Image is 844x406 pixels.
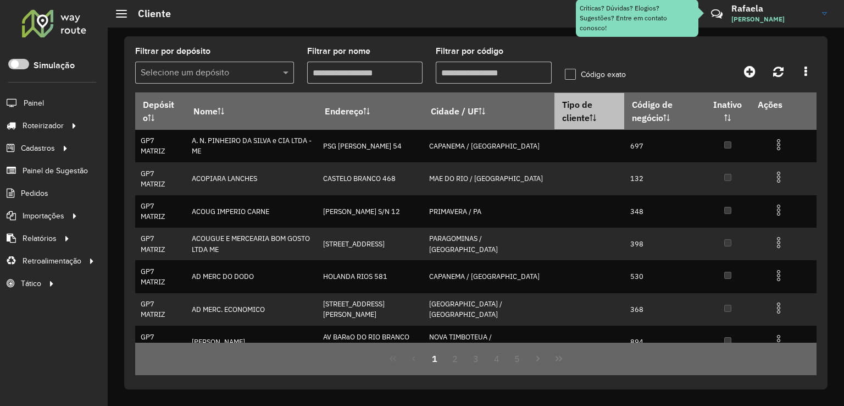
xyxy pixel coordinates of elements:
[135,228,186,260] td: GP7 MATRIZ
[318,93,423,130] th: Endereço
[624,228,706,260] td: 398
[135,130,186,162] td: GP7 MATRIZ
[445,348,465,369] button: 2
[507,348,528,369] button: 5
[127,8,171,20] h2: Cliente
[318,228,423,260] td: [STREET_ADDRESS]
[548,348,569,369] button: Last Page
[565,69,626,80] label: Código exato
[23,120,64,131] span: Roteirizador
[135,260,186,293] td: GP7 MATRIZ
[318,326,423,358] td: AV BARaO DO RIO BRANCO SN
[21,278,41,289] span: Tático
[318,162,423,195] td: CASTELO BRANCO 468
[135,93,186,130] th: Depósito
[23,165,88,177] span: Painel de Sugestão
[23,233,57,244] span: Relatórios
[486,348,507,369] button: 4
[731,14,814,24] span: [PERSON_NAME]
[135,293,186,326] td: GP7 MATRIZ
[423,130,554,162] td: CAPANEMA / [GEOGRAPHIC_DATA]
[624,195,706,228] td: 348
[23,255,81,267] span: Retroalimentação
[423,293,554,326] td: [GEOGRAPHIC_DATA] / [GEOGRAPHIC_DATA]
[436,45,503,58] label: Filtrar por código
[624,293,706,326] td: 368
[706,93,750,130] th: Inativo
[135,326,186,358] td: GP7 MATRIZ
[705,2,729,26] a: Contato Rápido
[21,142,55,154] span: Cadastros
[186,195,317,228] td: ACOUG IMPERIO CARNE
[186,228,317,260] td: ACOUGUE E MERCEARIA BOM GOSTO LTDA ME
[750,93,816,116] th: Ações
[186,162,317,195] td: ACOPIARA LANCHES
[624,326,706,358] td: 894
[24,97,44,109] span: Painel
[624,93,706,130] th: Código de negócio
[186,130,317,162] td: A. N. PINHEIRO DA SILVA e CIA LTDA - ME
[624,162,706,195] td: 132
[318,260,423,293] td: HOLANDA RIOS 581
[135,162,186,195] td: GP7 MATRIZ
[21,188,48,199] span: Pedidos
[423,260,554,293] td: CAPANEMA / [GEOGRAPHIC_DATA]
[318,293,423,326] td: [STREET_ADDRESS][PERSON_NAME]
[186,260,317,293] td: AD MERC DO DODO
[186,326,317,358] td: [PERSON_NAME]
[624,130,706,162] td: 697
[423,162,554,195] td: MAE DO RIO / [GEOGRAPHIC_DATA]
[465,348,486,369] button: 3
[423,326,554,358] td: NOVA TIMBOTEUA / [GEOGRAPHIC_DATA]
[135,45,210,58] label: Filtrar por depósito
[23,210,64,222] span: Importações
[34,59,75,72] label: Simulação
[423,93,554,130] th: Cidade / UF
[624,260,706,293] td: 530
[318,130,423,162] td: PSG [PERSON_NAME] 54
[424,348,445,369] button: 1
[307,45,370,58] label: Filtrar por nome
[423,228,554,260] td: PARAGOMINAS / [GEOGRAPHIC_DATA]
[527,348,548,369] button: Next Page
[731,3,814,14] h3: Rafaela
[186,293,317,326] td: AD MERC. ECONOMICO
[135,195,186,228] td: GP7 MATRIZ
[186,93,317,130] th: Nome
[554,93,624,130] th: Tipo de cliente
[318,195,423,228] td: [PERSON_NAME] S/N 12
[423,195,554,228] td: PRIMAVERA / PA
